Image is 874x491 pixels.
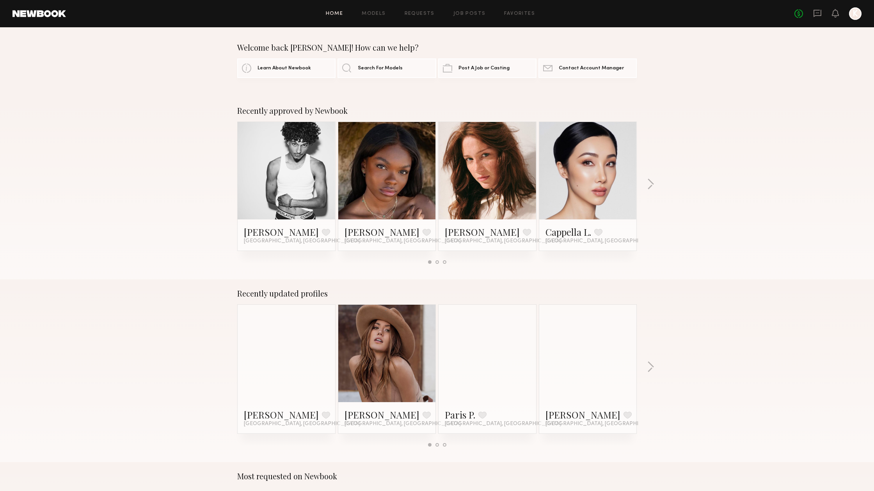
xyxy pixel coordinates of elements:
a: Contact Account Manager [538,58,637,78]
div: Recently updated profiles [237,289,637,298]
a: Models [362,11,385,16]
a: Cappella L. [545,226,591,238]
span: [GEOGRAPHIC_DATA], [GEOGRAPHIC_DATA] [445,421,561,427]
a: K [849,7,862,20]
a: Search For Models [338,58,436,78]
a: [PERSON_NAME] [445,226,520,238]
a: [PERSON_NAME] [545,408,620,421]
div: Recently approved by Newbook [237,106,637,115]
div: Welcome back [PERSON_NAME]! How can we help? [237,43,637,52]
span: [GEOGRAPHIC_DATA], [GEOGRAPHIC_DATA] [345,421,461,427]
span: Post A Job or Casting [458,66,510,71]
span: [GEOGRAPHIC_DATA], [GEOGRAPHIC_DATA] [244,238,360,244]
a: Learn About Newbook [237,58,336,78]
span: Contact Account Manager [559,66,624,71]
a: Paris P. [445,408,475,421]
span: [GEOGRAPHIC_DATA], [GEOGRAPHIC_DATA] [345,238,461,244]
span: Search For Models [358,66,403,71]
span: Learn About Newbook [258,66,311,71]
a: Home [326,11,343,16]
div: Most requested on Newbook [237,472,637,481]
a: [PERSON_NAME] [345,408,419,421]
span: [GEOGRAPHIC_DATA], [GEOGRAPHIC_DATA] [244,421,360,427]
a: Requests [405,11,435,16]
a: Post A Job or Casting [438,58,536,78]
a: [PERSON_NAME] [244,226,319,238]
a: Favorites [504,11,535,16]
a: [PERSON_NAME] [345,226,419,238]
span: [GEOGRAPHIC_DATA], [GEOGRAPHIC_DATA] [445,238,561,244]
span: [GEOGRAPHIC_DATA], [GEOGRAPHIC_DATA] [545,238,662,244]
a: [PERSON_NAME] [244,408,319,421]
span: [GEOGRAPHIC_DATA], [GEOGRAPHIC_DATA] [545,421,662,427]
a: Job Posts [453,11,486,16]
